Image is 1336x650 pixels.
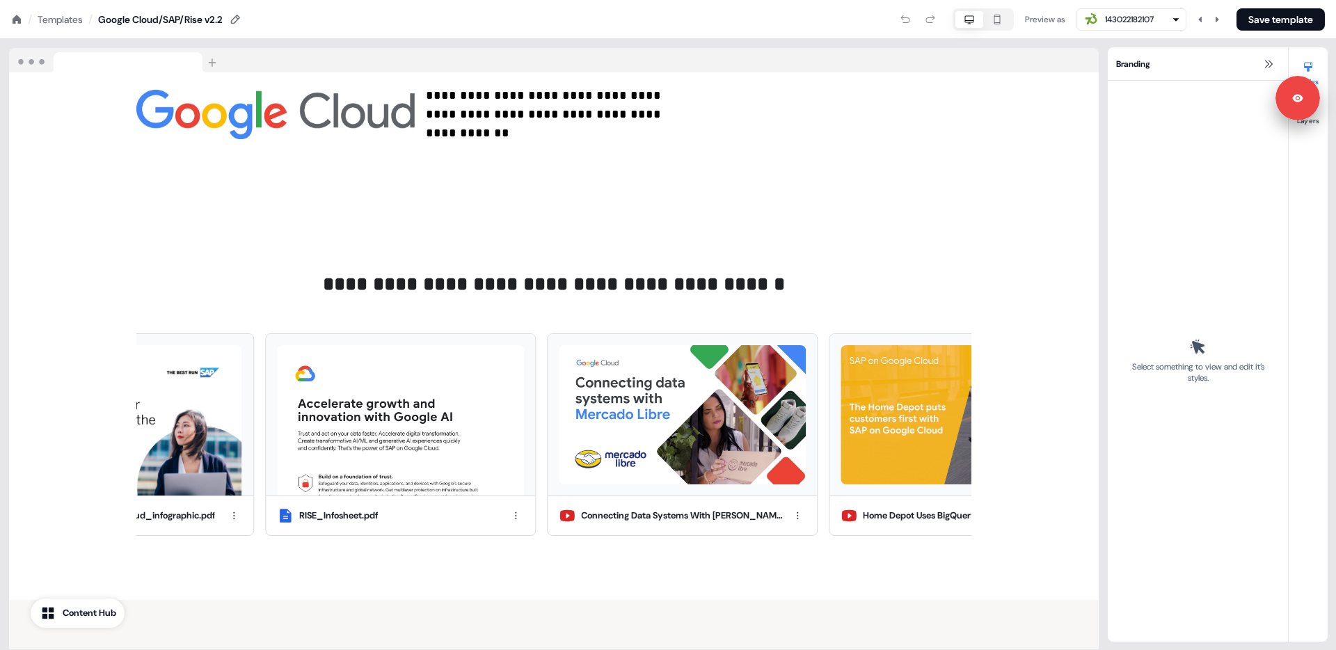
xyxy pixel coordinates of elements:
a: Templates [38,13,83,26]
div: Content Hub [63,606,116,620]
div: SAP_BTP_and_Google_Cloud_infographic.pdfSAP_BTP_and_Google_Cloud_infographic.pdfRISE_Infosheet.pd... [136,325,971,544]
div: / [28,12,32,27]
button: Styles [1289,56,1328,86]
img: Connecting Data Systems With Mercado Libre [559,345,806,484]
div: SAP_BTP_and_Google_Cloud_infographic.pdf [17,509,215,523]
img: Home Depot Uses BigQuery for Accuracy and Analysis [841,345,1088,484]
img: RISE_Infosheet.pdf [277,345,524,496]
div: Home Depot Uses BigQuery for Accuracy and Analysis [863,509,1065,523]
button: 143022182107 [1076,8,1186,31]
div: 143022182107 [1105,13,1154,26]
div: Connecting Data Systems With [PERSON_NAME] Libre [581,509,784,523]
div: RISE_Infosheet.pdf [299,509,378,523]
div: Preview as [1025,13,1065,26]
div: Branding [1108,47,1288,81]
div: / [88,12,93,27]
button: Save template [1236,8,1325,31]
img: Browser topbar [9,48,223,73]
div: Select something to view and edit it’s styles. [1127,361,1269,383]
img: Image [136,84,415,146]
button: Content Hub [31,599,125,628]
div: Google Cloud/SAP/Rise v2.2 [98,13,223,26]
